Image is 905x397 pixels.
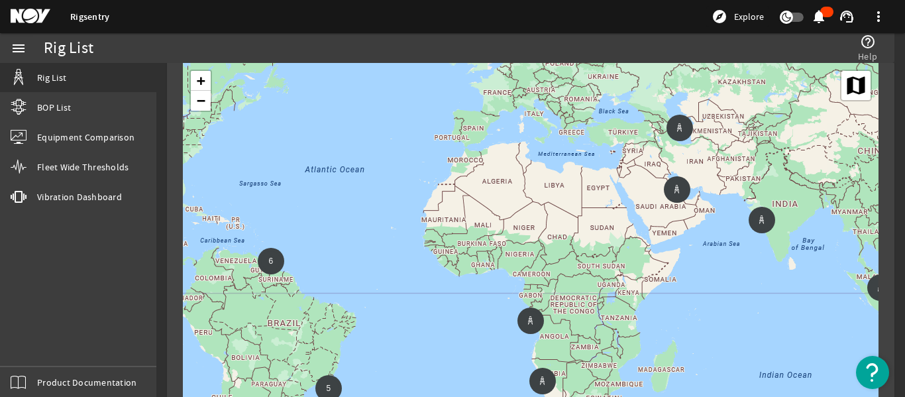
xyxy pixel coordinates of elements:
span: Explore [734,10,764,23]
span: Vibration Dashboard [37,190,122,203]
span: + [197,72,206,89]
span: 5 [327,384,331,393]
span: BOP List [37,101,71,114]
mat-icon: notifications [811,9,827,25]
a: Rigsentry [70,11,109,23]
mat-icon: support_agent [839,9,855,25]
button: more_vert [863,1,894,32]
span: Equipment Comparison [37,131,134,144]
div: Rig List [44,42,93,55]
span: Fleet Wide Thresholds [37,160,129,174]
span: Product Documentation [37,376,136,389]
mat-icon: vibration [11,189,27,205]
mat-icon: help_outline [860,34,876,50]
div: 6 [258,248,284,274]
button: Explore [706,6,769,27]
mat-icon: menu [11,40,27,56]
span: Rig List [37,71,66,84]
a: Zoom in [191,71,211,91]
a: Zoom out [191,91,211,111]
span: 6 [269,256,274,266]
span: − [197,92,206,109]
button: Open Resource Center [856,356,889,389]
mat-icon: explore [712,9,727,25]
span: Help [858,50,877,63]
a: Layers [841,71,871,100]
